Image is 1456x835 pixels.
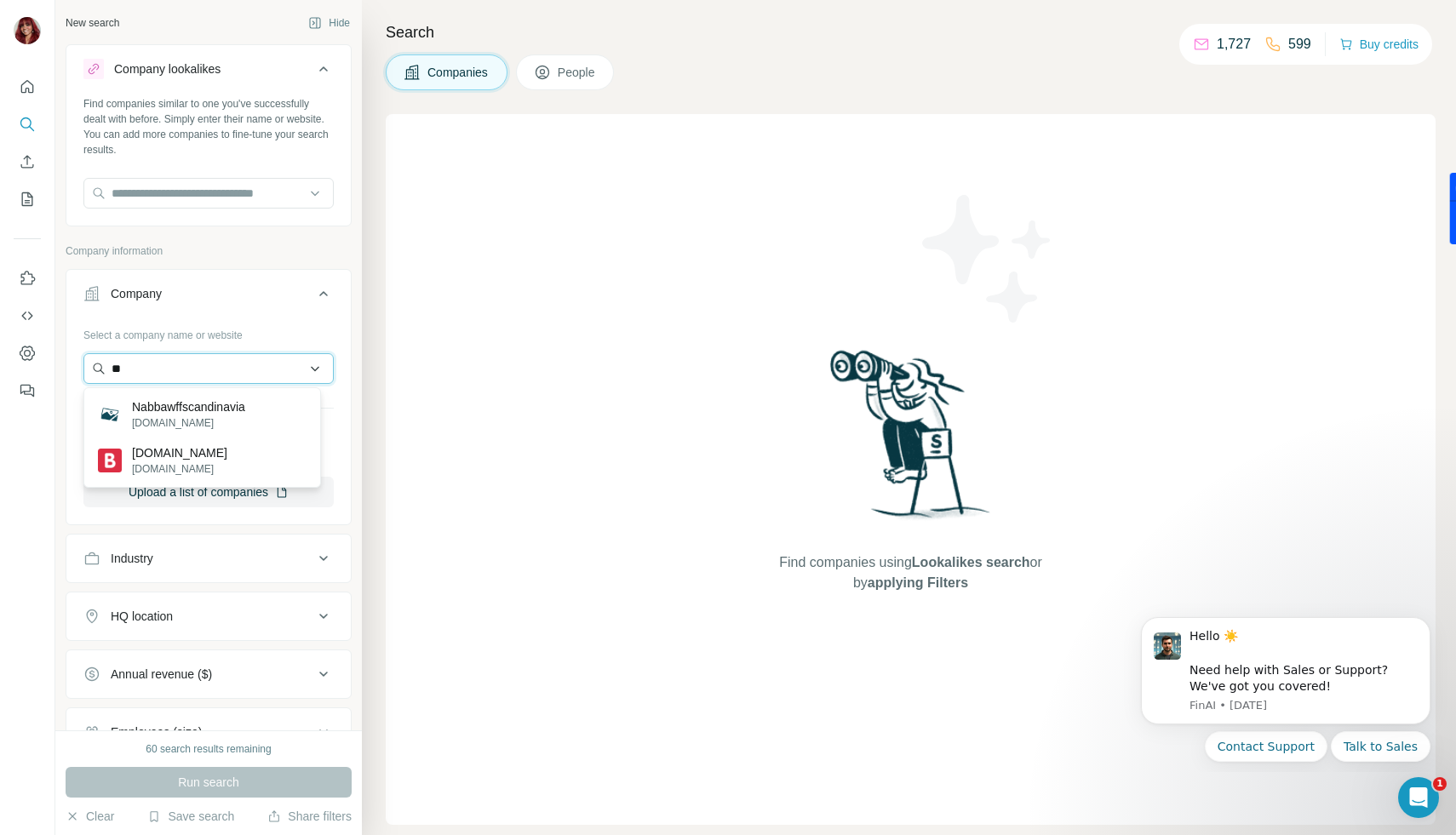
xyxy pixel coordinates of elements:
img: Avatar [14,17,41,44]
button: Save search [147,808,234,825]
img: Surfe Illustration - Stars [911,182,1064,335]
span: People [558,64,597,81]
button: Company [66,273,351,321]
button: Use Surfe on LinkedIn [14,263,41,294]
div: New search [66,15,119,31]
p: [DOMAIN_NAME] [132,461,227,477]
p: 599 [1288,34,1311,54]
button: HQ location [66,596,351,637]
div: HQ location [111,608,173,625]
span: Find companies using or by [774,552,1046,593]
button: Clear [66,808,114,825]
p: [DOMAIN_NAME] [132,415,245,431]
div: Annual revenue ($) [111,666,212,683]
iframe: Intercom live chat [1398,777,1439,818]
button: Company lookalikes [66,49,351,96]
button: Hide [296,10,362,36]
button: Industry [66,538,351,579]
span: 1 [1433,777,1447,791]
button: Quick start [14,71,41,102]
div: Employees (size) [111,723,202,741]
button: My lists [14,184,41,214]
div: Find companies similar to one you've successfully dealt with before. Simply enter their name or w... [83,96,334,157]
button: Employees (size) [66,712,351,752]
img: Surfe Illustration - Woman searching with binoculars [823,346,1000,535]
button: Feedback [14,375,41,406]
button: Enrich CSV [14,146,41,177]
iframe: Intercom notifications message [1115,602,1456,772]
img: Bawfso.com [98,449,122,472]
p: [DOMAIN_NAME] [132,444,227,461]
h4: Search [386,20,1436,44]
p: Nabbawffscandinavia [132,398,245,415]
button: Use Surfe API [14,300,41,331]
img: Nabbawffscandinavia [98,403,122,426]
p: Company information [66,243,352,259]
div: Company lookalikes [114,60,221,77]
button: Upload a list of companies [83,477,334,507]
p: 1,727 [1217,34,1251,54]
span: Companies [427,64,490,81]
div: Industry [111,550,153,567]
button: Search [14,109,41,140]
span: Lookalikes search [912,555,1030,569]
span: applying Filters [868,575,968,590]
button: Share filters [267,808,352,825]
div: 60 search results remaining [146,741,271,757]
button: Buy credits [1339,32,1419,56]
button: Annual revenue ($) [66,654,351,695]
div: Company [111,285,162,302]
button: Dashboard [14,338,41,369]
div: Select a company name or website [83,321,334,343]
